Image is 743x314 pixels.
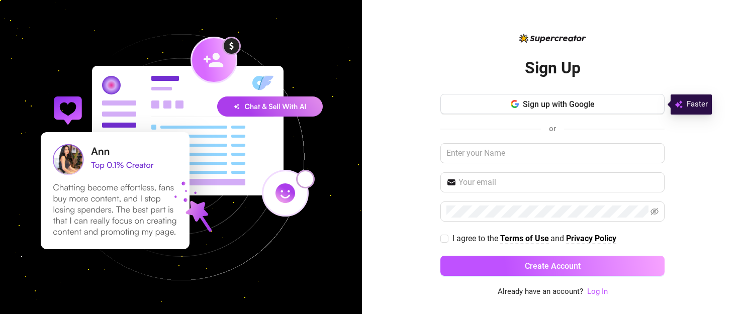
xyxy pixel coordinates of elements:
button: Sign up with Google [440,94,665,114]
span: Already have an account? [498,286,583,298]
span: eye-invisible [651,207,659,216]
span: and [550,234,566,243]
span: Sign up with Google [523,99,595,109]
span: Create Account [525,261,581,271]
span: or [549,124,556,133]
button: Create Account [440,256,665,276]
a: Terms of Use [500,234,549,244]
strong: Privacy Policy [566,234,616,243]
img: logo-BBDzfeDw.svg [519,34,586,43]
a: Log In [587,286,608,298]
h2: Sign Up [525,58,581,78]
span: Faster [687,98,708,111]
a: Privacy Policy [566,234,616,244]
span: I agree to the [452,234,500,243]
img: svg%3e [675,98,683,111]
strong: Terms of Use [500,234,549,243]
a: Log In [587,287,608,296]
input: Your email [458,176,659,188]
input: Enter your Name [440,143,665,163]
